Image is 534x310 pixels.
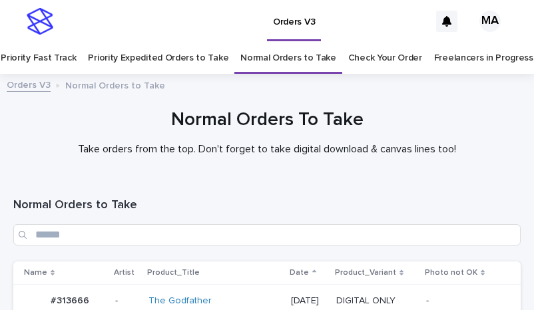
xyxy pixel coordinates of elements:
[51,293,92,307] p: #313666
[1,43,76,74] a: Priority Fast Track
[88,43,228,74] a: Priority Expedited Orders to Take
[147,265,200,280] p: Product_Title
[13,108,521,132] h1: Normal Orders To Take
[24,265,47,280] p: Name
[336,293,398,307] p: DIGITAL ONLY
[65,77,165,92] p: Normal Orders to Take
[425,265,477,280] p: Photo not OK
[148,295,212,307] a: The Godfather
[348,43,422,74] a: Check Your Order
[27,8,53,35] img: stacker-logo-s-only.png
[115,295,138,307] p: -
[291,295,326,307] p: [DATE]
[434,43,533,74] a: Freelancers in Progress
[114,265,134,280] p: Artist
[7,77,51,92] a: Orders V3
[479,11,501,32] div: MA
[13,224,521,245] input: Search
[13,143,521,156] p: Take orders from the top. Don't forget to take digital download & canvas lines too!
[240,43,336,74] a: Normal Orders to Take
[290,265,309,280] p: Date
[426,295,499,307] p: -
[335,265,396,280] p: Product_Variant
[13,198,521,214] h1: Normal Orders to Take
